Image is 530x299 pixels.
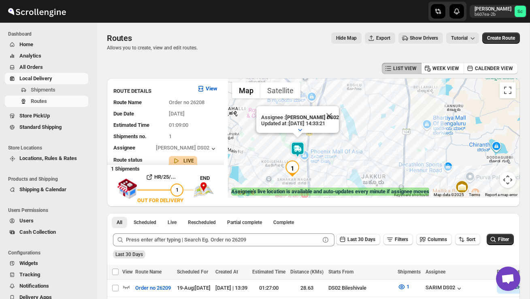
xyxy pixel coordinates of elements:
button: Notifications [5,280,88,292]
button: Home [5,39,88,50]
h3: ROUTE DETAILS [113,87,190,95]
img: Google [230,187,257,198]
button: Map camera controls [500,172,516,188]
span: Dashboard [8,31,92,37]
label: Assignee's live location is available and auto-updates every minute if assignee moves [231,188,429,196]
button: Columns [416,234,452,245]
span: Assignee [113,145,135,151]
span: Users [19,218,34,224]
button: View [192,82,222,95]
span: Scheduled [134,219,156,226]
p: [PERSON_NAME] [475,6,511,12]
span: Order no 26209 [135,284,171,292]
span: Standard Shipping [19,124,62,130]
button: Filter [487,234,514,245]
a: Open chat [496,267,520,291]
span: Scheduled For [177,269,208,275]
a: Terms [469,192,480,197]
button: Sort [455,234,480,245]
p: b607ea-2b [475,12,511,17]
p: Assignee : [261,114,339,120]
button: Users [5,215,88,226]
span: All Orders [19,64,43,70]
span: Analytics [19,53,41,59]
span: Store PickUp [19,113,50,119]
span: Show Drivers [410,35,438,41]
div: OUT FOR DELIVERY [137,196,183,205]
button: Routes [5,96,88,107]
button: Filters [383,234,413,245]
span: Shipping & Calendar [19,186,66,192]
img: trip_end.png [194,182,214,198]
button: CALENDER VIEW [464,63,518,74]
b: HR/25/... [154,174,176,180]
div: [DATE] | 13:39 [215,284,247,292]
span: Last 30 Days [115,252,143,257]
button: Map action label [331,32,362,44]
button: Export [365,32,395,44]
span: Rescheduled [188,219,216,226]
span: Routes [31,98,47,104]
button: Create Route [482,32,520,44]
span: Locations, Rules & Rates [19,155,77,161]
div: 1 [284,160,300,177]
b: 1 Shipments [107,162,140,172]
div: END [200,174,224,182]
span: Store Locations [8,145,92,151]
span: Tutorial [451,35,468,41]
span: Route Name [113,99,142,105]
span: Hide Map [336,35,357,41]
span: Routes [107,33,132,43]
span: Sort [466,237,475,242]
span: Last 30 Days [347,237,375,242]
span: Notifications [19,283,49,289]
span: Home [19,41,33,47]
span: Products and Shipping [8,176,92,182]
button: User menu [470,5,527,18]
button: Order no 26209 [130,282,176,295]
button: Shipping & Calendar [5,184,88,195]
span: Map data ©2025 [434,192,464,197]
span: Export [376,35,390,41]
span: Estimated Time [113,122,149,128]
p: Updated at : [DATE] 14:33:21 [261,120,339,126]
span: [DATE] [169,111,185,117]
span: Partial complete [227,219,262,226]
span: Filter [498,237,509,242]
button: Tracking [5,269,88,280]
b: View [206,85,217,92]
img: shop.svg [117,173,137,205]
a: Report a map error [485,192,517,197]
span: Route status [113,157,143,163]
span: 01:09:00 [169,122,188,128]
span: View [122,269,133,275]
span: CALENDER VIEW [475,65,513,72]
button: LIST VIEW [382,63,421,74]
text: Sc [518,9,523,14]
span: 1 [176,187,179,193]
span: Created At [215,269,238,275]
span: Configurations [8,250,92,256]
span: Estimated Time [252,269,285,275]
button: Show Drivers [398,32,443,44]
button: Toggle fullscreen view [500,82,516,98]
button: WEEK VIEW [421,63,464,74]
b: [PERSON_NAME] DS02 [285,114,339,120]
span: 1 [407,284,409,290]
span: Distance (KMs) [290,269,324,275]
span: Shipments [31,87,55,93]
button: SARIM DS02 [426,284,463,293]
span: Users Permissions [8,207,92,214]
span: All [117,219,122,226]
span: Sanjay chetri [515,6,526,17]
p: Allows you to create, view and edit routes. [107,45,198,51]
span: Filters [395,237,408,242]
span: Due Date [113,111,134,117]
button: Shipments [5,84,88,96]
button: Close [319,106,339,126]
span: Live [168,219,177,226]
button: HR/25/... [137,171,183,184]
span: Widgets [19,260,38,266]
span: Complete [273,219,294,226]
